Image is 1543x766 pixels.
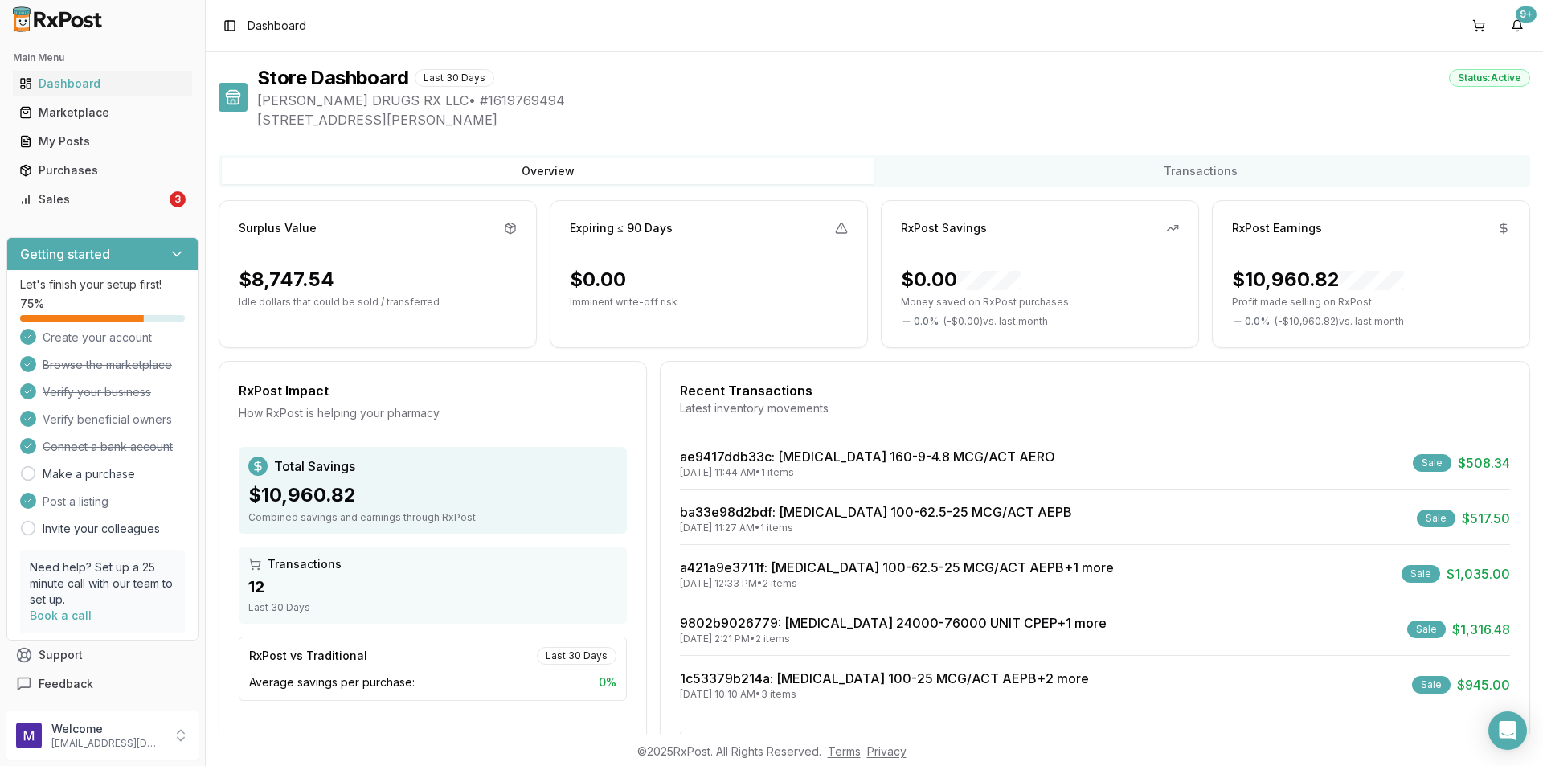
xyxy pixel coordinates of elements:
[680,688,1089,701] div: [DATE] 10:10 AM • 3 items
[248,511,617,524] div: Combined savings and earnings through RxPost
[43,466,135,482] a: Make a purchase
[901,220,987,236] div: RxPost Savings
[248,18,306,34] span: Dashboard
[39,676,93,692] span: Feedback
[43,412,172,428] span: Verify beneficial owners
[680,400,1510,416] div: Latest inventory movements
[13,69,192,98] a: Dashboard
[43,330,152,346] span: Create your account
[680,559,1114,576] a: a421a9e3711f: [MEDICAL_DATA] 100-62.5-25 MCG/ACT AEPB+1 more
[680,504,1072,520] a: ba33e98d2bdf: [MEDICAL_DATA] 100-62.5-25 MCG/ACT AEPB
[268,556,342,572] span: Transactions
[13,98,192,127] a: Marketplace
[914,315,939,328] span: 0.0 %
[20,244,110,264] h3: Getting started
[6,129,199,154] button: My Posts
[257,110,1530,129] span: [STREET_ADDRESS][PERSON_NAME]
[43,494,108,510] span: Post a listing
[19,76,186,92] div: Dashboard
[1458,453,1510,473] span: $508.34
[1245,315,1270,328] span: 0.0 %
[274,457,355,476] span: Total Savings
[874,158,1527,184] button: Transactions
[222,158,874,184] button: Overview
[1232,267,1404,293] div: $10,960.82
[1232,220,1322,236] div: RxPost Earnings
[680,522,1072,535] div: [DATE] 11:27 AM • 1 items
[30,559,175,608] p: Need help? Set up a 25 minute call with our team to set up.
[257,91,1530,110] span: [PERSON_NAME] DRUGS RX LLC • # 1619769494
[1452,620,1510,639] span: $1,316.48
[1462,509,1510,528] span: $517.50
[30,608,92,622] a: Book a call
[1504,13,1530,39] button: 9+
[828,744,861,758] a: Terms
[43,521,160,537] a: Invite your colleagues
[13,127,192,156] a: My Posts
[680,633,1107,645] div: [DATE] 2:21 PM • 2 items
[249,648,367,664] div: RxPost vs Traditional
[170,191,186,207] div: 3
[43,357,172,373] span: Browse the marketplace
[19,104,186,121] div: Marketplace
[680,670,1089,686] a: 1c53379b214a: [MEDICAL_DATA] 100-25 MCG/ACT AEPB+2 more
[943,315,1048,328] span: ( - $0.00 ) vs. last month
[1402,565,1440,583] div: Sale
[248,576,617,598] div: 12
[13,185,192,214] a: Sales3
[6,158,199,183] button: Purchases
[43,439,173,455] span: Connect a bank account
[680,381,1510,400] div: Recent Transactions
[680,577,1114,590] div: [DATE] 12:33 PM • 2 items
[43,384,151,400] span: Verify your business
[248,601,617,614] div: Last 30 Days
[415,69,494,87] div: Last 30 Days
[19,162,186,178] div: Purchases
[537,647,616,665] div: Last 30 Days
[19,133,186,150] div: My Posts
[1232,296,1510,309] p: Profit made selling on RxPost
[239,405,627,421] div: How RxPost is helping your pharmacy
[1412,676,1451,694] div: Sale
[867,744,907,758] a: Privacy
[13,156,192,185] a: Purchases
[680,466,1055,479] div: [DATE] 11:44 AM • 1 items
[51,737,163,750] p: [EMAIL_ADDRESS][DOMAIN_NAME]
[1516,6,1537,23] div: 9+
[6,641,199,670] button: Support
[1407,621,1446,638] div: Sale
[239,267,334,293] div: $8,747.54
[1413,454,1451,472] div: Sale
[1488,711,1527,750] div: Open Intercom Messenger
[51,721,163,737] p: Welcome
[570,296,848,309] p: Imminent write-off risk
[901,267,1021,293] div: $0.00
[6,100,199,125] button: Marketplace
[248,482,617,508] div: $10,960.82
[1275,315,1404,328] span: ( - $10,960.82 ) vs. last month
[13,51,192,64] h2: Main Menu
[257,65,408,91] h1: Store Dashboard
[239,220,317,236] div: Surplus Value
[20,296,44,312] span: 75 %
[1449,69,1530,87] div: Status: Active
[680,615,1107,631] a: 9802b9026779: [MEDICAL_DATA] 24000-76000 UNIT CPEP+1 more
[6,71,199,96] button: Dashboard
[570,267,626,293] div: $0.00
[680,449,1055,465] a: ae9417ddb33c: [MEDICAL_DATA] 160-9-4.8 MCG/ACT AERO
[6,6,109,32] img: RxPost Logo
[249,674,415,690] span: Average savings per purchase:
[239,381,627,400] div: RxPost Impact
[599,674,616,690] span: 0 %
[1457,675,1510,694] span: $945.00
[901,296,1179,309] p: Money saved on RxPost purchases
[6,670,199,698] button: Feedback
[570,220,673,236] div: Expiring ≤ 90 Days
[680,731,1510,756] button: View All Transactions
[19,191,166,207] div: Sales
[20,276,185,293] p: Let's finish your setup first!
[1417,510,1455,527] div: Sale
[248,18,306,34] nav: breadcrumb
[1447,564,1510,584] span: $1,035.00
[239,296,517,309] p: Idle dollars that could be sold / transferred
